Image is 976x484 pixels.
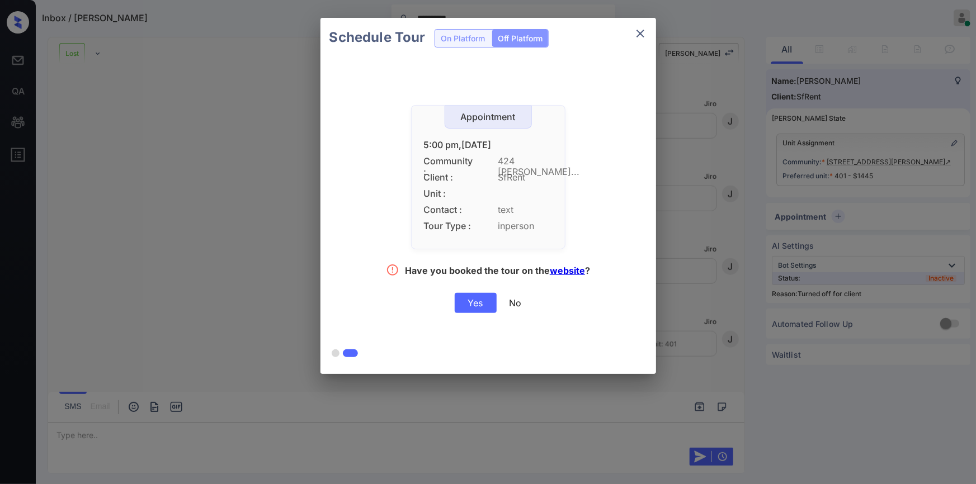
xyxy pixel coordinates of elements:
[498,156,553,167] span: 424 [PERSON_NAME]...
[498,221,553,231] span: inperson
[550,265,585,276] a: website
[445,112,531,122] div: Appointment
[424,221,474,231] span: Tour Type :
[405,265,590,279] div: Have you booked the tour on the ?
[424,156,474,167] span: Community :
[510,297,522,309] div: No
[498,172,553,183] span: SfRent
[498,205,553,215] span: text
[424,188,474,199] span: Unit :
[320,18,435,57] h2: Schedule Tour
[455,293,497,313] div: Yes
[629,22,652,45] button: close
[424,140,553,150] div: 5:00 pm,[DATE]
[424,172,474,183] span: Client :
[424,205,474,215] span: Contact :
